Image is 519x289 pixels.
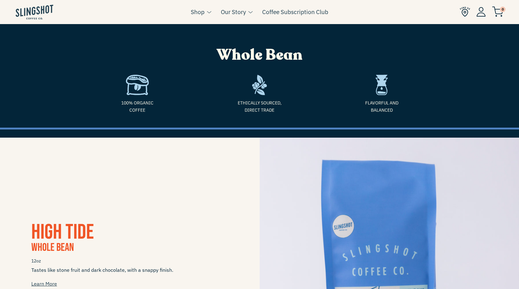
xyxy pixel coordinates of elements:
[262,7,328,17] a: Coffee Subscription Club
[492,8,503,16] a: 0
[203,99,316,114] span: Ethically Sourced, Direct Trade
[126,75,148,95] img: coffee-1635975492010.svg
[31,256,228,266] span: 12oz
[31,241,74,254] span: Whole Bean
[221,7,246,17] a: Our Story
[376,75,388,95] img: drip-1635975560969.svg
[31,281,57,287] a: Learn More
[217,45,303,65] span: Whole Bean
[492,7,503,17] img: cart
[191,7,205,17] a: Shop
[476,7,486,17] img: Account
[31,266,228,287] span: Tastes like stone fruit and dark chocolate, with a snappy finish.
[325,99,438,114] span: Flavorful and Balanced
[460,7,470,17] img: Find Us
[252,75,267,95] img: frame-1635784469962.svg
[31,220,94,245] a: High Tide
[81,99,194,114] span: 100% Organic Coffee
[500,7,506,12] span: 0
